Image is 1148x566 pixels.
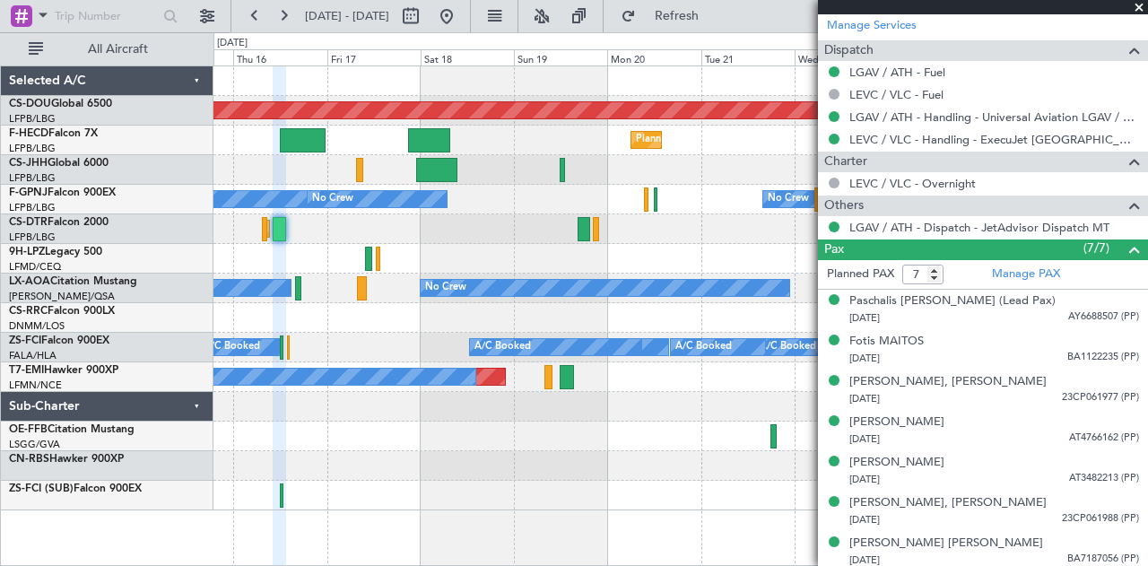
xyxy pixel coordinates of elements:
[9,290,115,303] a: [PERSON_NAME]/QSA
[9,454,49,465] span: CN-RBS
[824,239,844,260] span: Pax
[425,274,466,301] div: No Crew
[9,349,57,362] a: FALA/HLA
[1069,471,1139,486] span: AT3482213 (PP)
[9,231,56,244] a: LFPB/LBG
[1062,511,1139,527] span: 23CP061988 (PP)
[849,132,1139,147] a: LEVC / VLC - Handling - ExecuJet [GEOGRAPHIC_DATA] LEVC / VLC
[824,196,864,216] span: Others
[9,142,56,155] a: LFPB/LBG
[607,49,700,65] div: Mon 20
[849,494,1047,512] div: [PERSON_NAME], [PERSON_NAME]
[1068,309,1139,325] span: AY6688507 (PP)
[9,128,48,139] span: F-HECD
[1069,431,1139,446] span: AT4766162 (PP)
[217,36,248,51] div: [DATE]
[327,49,421,65] div: Fri 17
[47,43,189,56] span: All Aircraft
[9,276,50,287] span: LX-AOA
[305,8,389,24] span: [DATE] - [DATE]
[639,10,715,22] span: Refresh
[827,266,894,283] label: Planned PAX
[1083,239,1109,257] span: (7/7)
[824,152,867,172] span: Charter
[9,306,115,317] a: CS-RRCFalcon 900LX
[9,483,74,494] span: ZS-FCI (SUB)
[849,414,944,431] div: [PERSON_NAME]
[795,49,888,65] div: Wed 22
[9,99,112,109] a: CS-DOUGlobal 6500
[849,65,945,80] a: LGAV / ATH - Fuel
[9,99,51,109] span: CS-DOU
[474,334,531,361] div: A/C Booked
[9,260,61,274] a: LFMD/CEQ
[9,171,56,185] a: LFPB/LBG
[55,3,158,30] input: Trip Number
[849,352,880,365] span: [DATE]
[9,335,109,346] a: ZS-FCIFalcon 900EX
[514,49,607,65] div: Sun 19
[9,158,109,169] a: CS-JHHGlobal 6000
[824,40,874,61] span: Dispatch
[849,454,944,472] div: [PERSON_NAME]
[9,319,65,333] a: DNMM/LOS
[992,266,1060,283] a: Manage PAX
[760,334,816,361] div: A/C Booked
[849,392,880,405] span: [DATE]
[9,187,116,198] a: F-GPNJFalcon 900EX
[9,128,98,139] a: F-HECDFalcon 7X
[1067,350,1139,365] span: BA1122235 (PP)
[9,438,60,451] a: LSGG/GVA
[849,333,924,351] div: Fotis MAITOS
[849,176,976,191] a: LEVC / VLC - Overnight
[9,483,142,494] a: ZS-FCI (SUB)Falcon 900EX
[9,379,62,392] a: LFMN/NCE
[9,217,109,228] a: CS-DTRFalcon 2000
[312,186,353,213] div: No Crew
[849,292,1056,310] div: Paschalis [PERSON_NAME] (Lead Pax)
[9,424,48,435] span: OE-FFB
[9,201,56,214] a: LFPB/LBG
[701,49,795,65] div: Tue 21
[9,112,56,126] a: LFPB/LBG
[768,186,809,213] div: No Crew
[849,311,880,325] span: [DATE]
[9,335,41,346] span: ZS-FCI
[827,17,917,35] a: Manage Services
[849,373,1047,391] div: [PERSON_NAME], [PERSON_NAME]
[849,432,880,446] span: [DATE]
[9,247,102,257] a: 9H-LPZLegacy 500
[20,35,195,64] button: All Aircraft
[1062,390,1139,405] span: 23CP061977 (PP)
[636,126,918,153] div: Planned Maint [GEOGRAPHIC_DATA] ([GEOGRAPHIC_DATA])
[9,424,135,435] a: OE-FFBCitation Mustang
[9,365,118,376] a: T7-EMIHawker 900XP
[849,535,1043,553] div: [PERSON_NAME] [PERSON_NAME]
[9,187,48,198] span: F-GPNJ
[9,365,44,376] span: T7-EMI
[9,276,137,287] a: LX-AOACitation Mustang
[9,217,48,228] span: CS-DTR
[9,454,124,465] a: CN-RBSHawker 900XP
[233,49,326,65] div: Thu 16
[849,513,880,527] span: [DATE]
[9,306,48,317] span: CS-RRC
[675,334,732,361] div: A/C Booked
[613,2,720,30] button: Refresh
[204,334,260,361] div: A/C Booked
[849,473,880,486] span: [DATE]
[849,109,1139,125] a: LGAV / ATH - Handling - Universal Aviation LGAV / ATH
[849,220,1109,235] a: LGAV / ATH - Dispatch - JetAdvisor Dispatch MT
[421,49,514,65] div: Sat 18
[849,87,944,102] a: LEVC / VLC - Fuel
[9,247,45,257] span: 9H-LPZ
[9,158,48,169] span: CS-JHH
